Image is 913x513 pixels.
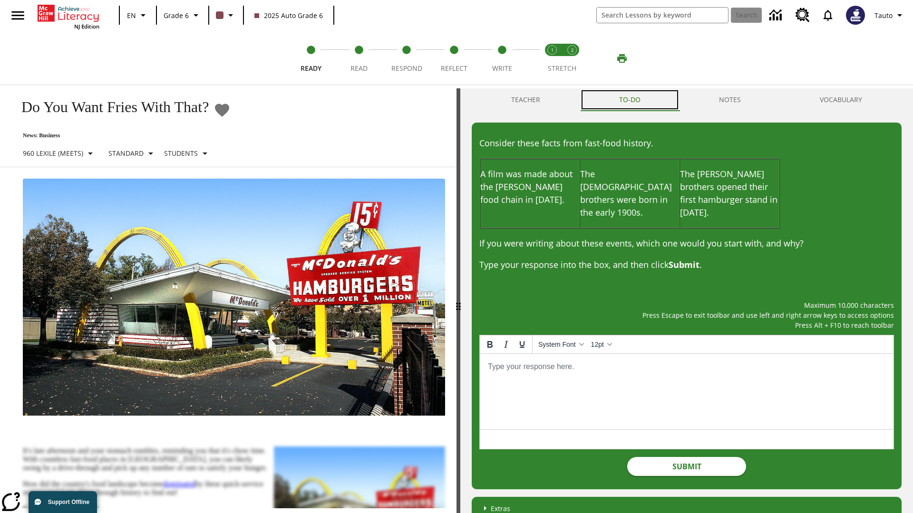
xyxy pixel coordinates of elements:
[38,3,99,30] div: Home
[212,7,240,24] button: Class color is dark brown. Change class color
[391,64,422,73] span: Respond
[456,88,460,513] div: Press Enter or Spacebar and then press right and left arrow keys to move the slider
[871,7,909,24] button: Profile/Settings
[492,64,512,73] span: Write
[558,32,586,85] button: Stretch Respond step 2 of 2
[764,2,790,28] a: Data Center
[480,168,579,206] p: A film was made about the [PERSON_NAME] food chain in [DATE].
[19,145,100,162] button: Select Lexile, 960 Lexile (Meets)
[164,148,198,158] p: Students
[480,354,894,429] iframe: Rich Text Area. Press ALT-0 for help.
[23,148,83,158] p: 960 Lexile (Meets)
[680,168,779,219] p: The [PERSON_NAME] brothers opened their first hamburger stand in [DATE].
[350,64,368,73] span: Read
[254,10,323,20] span: 2025 Auto Grade 6
[472,88,902,111] div: Instructional Panel Tabs
[669,259,699,270] strong: Submit
[538,341,576,348] span: System Font
[379,32,434,85] button: Respond step 3 of 5
[427,32,482,85] button: Reflect step 4 of 5
[580,88,680,111] button: TO-DO
[551,47,554,53] text: 1
[780,88,902,111] button: VOCABULARY
[74,23,99,30] span: NJ Edition
[548,64,576,73] span: STRETCH
[214,102,231,118] button: Add to Favorites - Do You Want Fries With That?
[580,168,679,219] p: The [DEMOGRAPHIC_DATA] brothers were born in the early 1900s.
[514,336,530,352] button: Underline
[11,132,231,139] p: News: Business
[11,98,209,116] h1: Do You Want Fries With That?
[587,336,615,352] button: Font sizes
[479,137,894,150] p: Consider these facts from fast-food history.
[123,7,153,24] button: Language: EN, Select a language
[472,88,580,111] button: Teacher
[597,8,728,23] input: search field
[627,457,746,476] button: Submit
[534,336,587,352] button: Fonts
[840,3,871,28] button: Select a new avatar
[160,145,214,162] button: Select Student
[571,47,573,53] text: 2
[482,336,498,352] button: Bold
[108,148,144,158] p: Standard
[160,7,205,24] button: Grade: Grade 6, Select a grade
[460,88,913,513] div: activity
[498,336,514,352] button: Italic
[790,2,816,28] a: Resource Center, Will open in new tab
[846,6,865,25] img: Avatar
[105,145,160,162] button: Scaffolds, Standard
[301,64,321,73] span: Ready
[475,32,530,85] button: Write step 5 of 5
[538,32,566,85] button: Stretch Read step 1 of 2
[23,179,445,416] img: One of the first McDonald's stores, with the iconic red sign and golden arches.
[479,258,894,271] p: Type your response into the box, and then click .
[479,310,894,320] p: Press Escape to exit toolbar and use left and right arrow keys to access options
[283,32,339,85] button: Ready step 1 of 5
[591,341,604,348] span: 12pt
[479,300,894,310] p: Maximum 10,000 characters
[48,499,89,505] span: Support Offline
[127,10,136,20] span: EN
[607,50,637,67] button: Print
[816,3,840,28] a: Notifications
[4,1,32,29] button: Open side menu
[441,64,467,73] span: Reflect
[164,10,189,20] span: Grade 6
[331,32,386,85] button: Read step 2 of 5
[29,491,97,513] button: Support Offline
[874,10,893,20] span: Tauto
[479,237,894,250] p: If you were writing about these events, which one would you start with, and why?
[479,320,894,330] p: Press Alt + F10 to reach toolbar
[680,88,781,111] button: NOTES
